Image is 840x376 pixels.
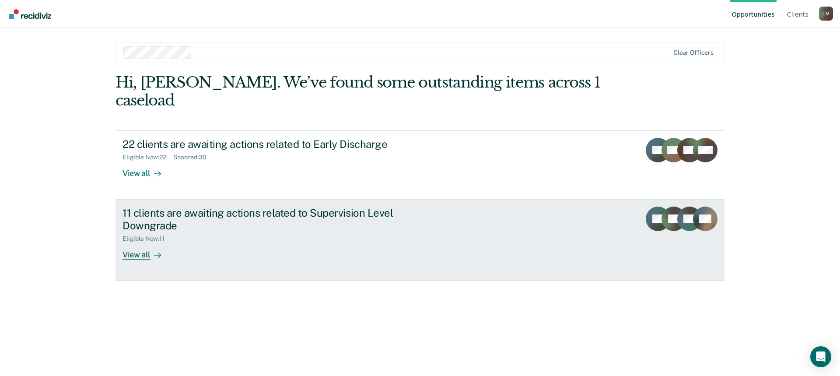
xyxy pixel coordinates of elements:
button: Profile dropdown button [819,7,833,21]
div: 22 clients are awaiting actions related to Early Discharge [122,138,430,151]
div: Eligible Now : 22 [122,154,173,161]
a: 22 clients are awaiting actions related to Early DischargeEligible Now:22Snoozed:30View all [115,130,724,200]
div: View all [122,161,171,178]
a: 11 clients are awaiting actions related to Supervision Level DowngradeEligible Now:11View all [115,200,724,281]
div: Hi, [PERSON_NAME]. We’ve found some outstanding items across 1 caseload [115,74,603,109]
div: Open Intercom Messenger [810,346,831,367]
div: 11 clients are awaiting actions related to Supervision Level Downgrade [122,207,430,232]
div: Clear officers [673,49,714,56]
img: Recidiviz [9,9,51,19]
div: Eligible Now : 11 [122,235,171,242]
div: Snoozed : 30 [173,154,213,161]
div: L M [819,7,833,21]
div: View all [122,242,171,260]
